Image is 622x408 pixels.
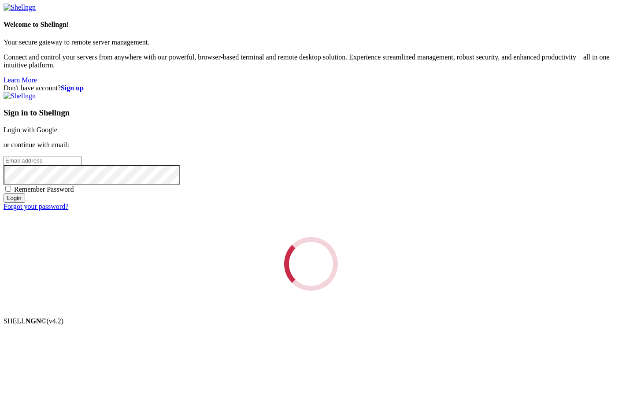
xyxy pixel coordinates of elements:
div: Loading... [276,229,346,299]
b: NGN [26,317,41,325]
a: Sign up [61,84,84,92]
a: Forgot your password? [4,203,68,210]
input: Email address [4,156,81,165]
span: 4.2.0 [47,317,64,325]
a: Login with Google [4,126,57,134]
input: Remember Password [5,186,11,192]
img: Shellngn [4,92,36,100]
input: Login [4,193,25,203]
h4: Welcome to Shellngn! [4,21,618,29]
h3: Sign in to Shellngn [4,108,618,118]
p: Your secure gateway to remote server management. [4,38,618,46]
a: Learn More [4,76,37,84]
img: Shellngn [4,4,36,11]
p: Connect and control your servers from anywhere with our powerful, browser-based terminal and remo... [4,53,618,69]
p: or continue with email: [4,141,618,149]
span: Remember Password [14,185,74,193]
span: SHELL © [4,317,63,325]
div: Don't have account? [4,84,618,92]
